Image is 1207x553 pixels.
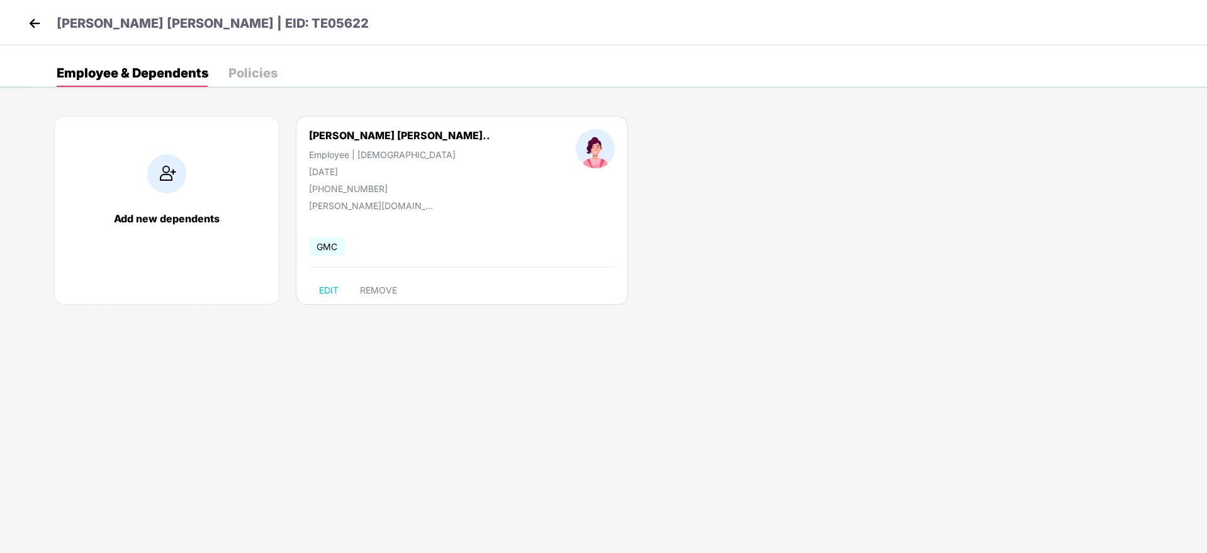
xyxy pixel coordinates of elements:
[309,129,490,142] div: [PERSON_NAME] [PERSON_NAME]..
[319,285,339,295] span: EDIT
[309,183,490,194] div: [PHONE_NUMBER]
[25,14,44,33] img: back
[57,67,208,79] div: Employee & Dependents
[67,212,266,225] div: Add new dependents
[309,149,490,160] div: Employee | [DEMOGRAPHIC_DATA]
[309,237,345,256] span: GMC
[309,280,349,300] button: EDIT
[309,200,435,211] div: [PERSON_NAME][DOMAIN_NAME][EMAIL_ADDRESS][PERSON_NAME][DOMAIN_NAME]
[228,67,278,79] div: Policies
[360,285,397,295] span: REMOVE
[350,280,407,300] button: REMOVE
[57,14,369,33] p: [PERSON_NAME] [PERSON_NAME] | EID: TE05622
[147,154,186,193] img: addIcon
[576,129,615,168] img: profileImage
[309,166,490,177] div: [DATE]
